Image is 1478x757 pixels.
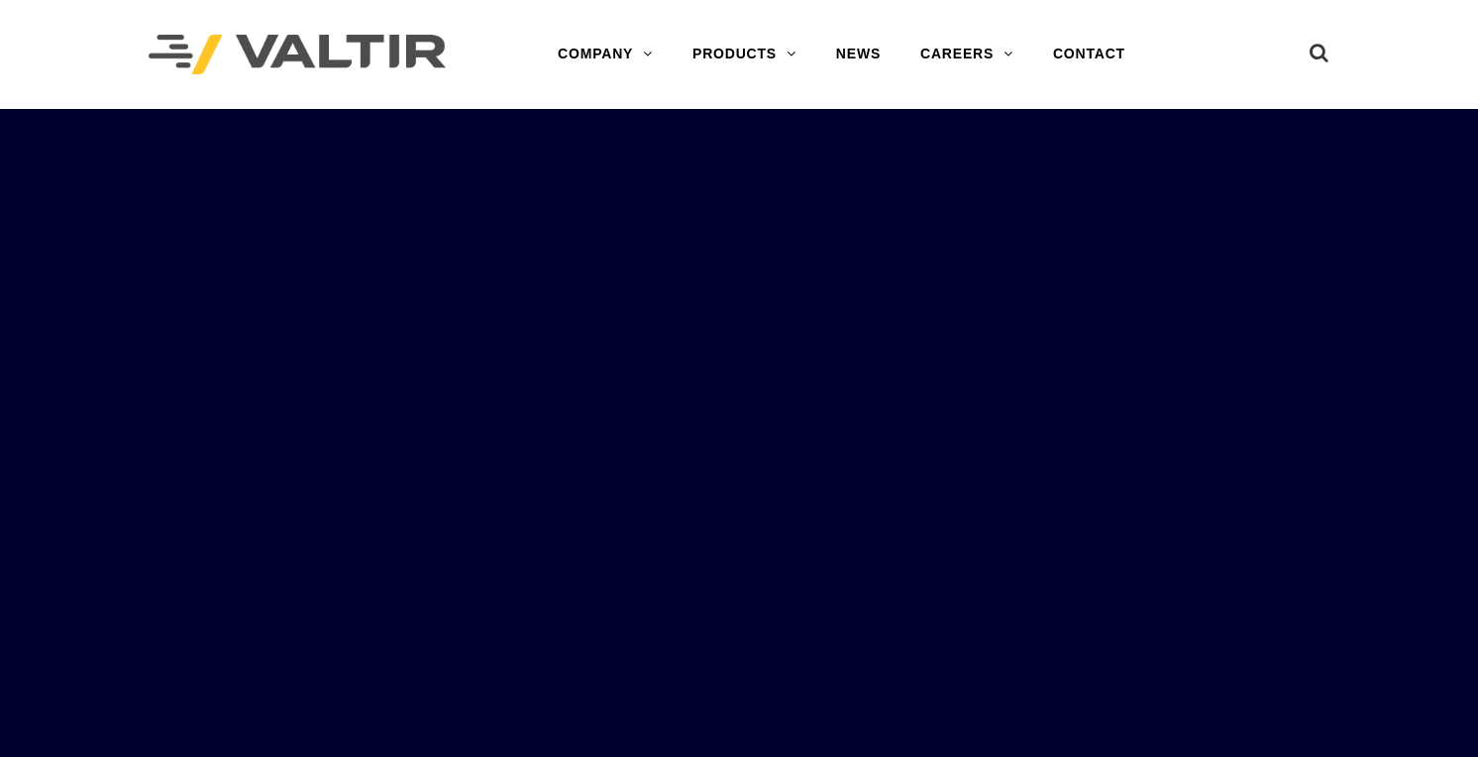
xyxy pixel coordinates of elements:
a: COMPANY [538,35,673,74]
a: NEWS [816,35,900,74]
a: PRODUCTS [673,35,816,74]
a: CONTACT [1033,35,1145,74]
img: Valtir [149,35,446,75]
a: CAREERS [900,35,1033,74]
